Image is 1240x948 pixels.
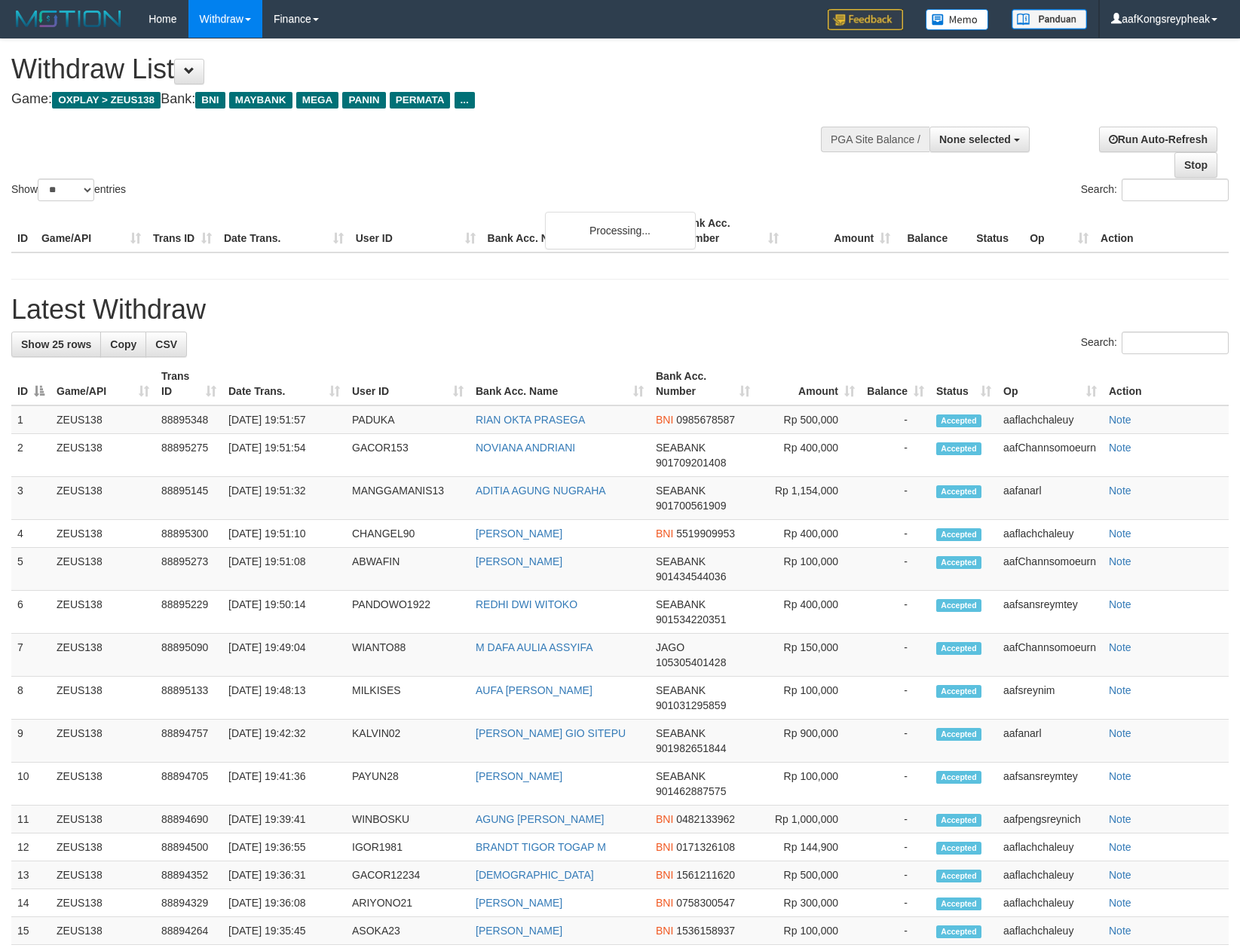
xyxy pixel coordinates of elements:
[155,763,222,806] td: 88894705
[936,642,981,655] span: Accepted
[346,889,470,917] td: ARIYONO21
[346,806,470,833] td: WINBOSKU
[51,917,155,945] td: ZEUS138
[936,814,981,827] span: Accepted
[656,641,684,653] span: JAGO
[476,555,562,567] a: [PERSON_NAME]
[51,591,155,634] td: ZEUS138
[11,405,51,434] td: 1
[51,634,155,677] td: ZEUS138
[11,861,51,889] td: 13
[51,477,155,520] td: ZEUS138
[997,548,1103,591] td: aafChannsomoeurn
[11,179,126,201] label: Show entries
[11,889,51,917] td: 14
[997,806,1103,833] td: aafpengsreynich
[861,548,930,591] td: -
[11,8,126,30] img: MOTION_logo.png
[195,92,225,109] span: BNI
[346,405,470,434] td: PADUKA
[346,677,470,720] td: MILKISES
[1099,127,1217,152] a: Run Auto-Refresh
[756,520,861,548] td: Rp 400,000
[11,295,1229,325] h1: Latest Withdraw
[929,127,1030,152] button: None selected
[346,861,470,889] td: GACOR12234
[936,442,981,455] span: Accepted
[997,477,1103,520] td: aafanarl
[110,338,136,350] span: Copy
[676,869,735,881] span: Copy 1561211620 to clipboard
[229,92,292,109] span: MAYBANK
[650,362,756,405] th: Bank Acc. Number: activate to sort column ascending
[476,442,575,454] a: NOVIANA ANDRIANI
[11,720,51,763] td: 9
[482,209,674,252] th: Bank Acc. Name
[1109,897,1131,909] a: Note
[155,520,222,548] td: 88895300
[222,434,346,477] td: [DATE] 19:51:54
[861,434,930,477] td: -
[11,917,51,945] td: 15
[11,833,51,861] td: 12
[936,528,981,541] span: Accepted
[861,405,930,434] td: -
[52,92,161,109] span: OXPLAY > ZEUS138
[346,477,470,520] td: MANGGAMANIS13
[997,720,1103,763] td: aafanarl
[1109,555,1131,567] a: Note
[476,841,606,853] a: BRANDT TIGOR TOGAP M
[145,332,187,357] a: CSV
[756,833,861,861] td: Rp 144,900
[936,870,981,882] span: Accepted
[656,925,673,937] span: BNI
[997,833,1103,861] td: aaflachchaleuy
[222,833,346,861] td: [DATE] 19:36:55
[476,813,604,825] a: AGUNG [PERSON_NAME]
[656,485,706,497] span: SEABANK
[155,720,222,763] td: 88894757
[930,362,997,405] th: Status: activate to sort column ascending
[861,634,930,677] td: -
[155,548,222,591] td: 88895273
[656,555,706,567] span: SEABANK
[222,861,346,889] td: [DATE] 19:36:31
[861,520,930,548] td: -
[861,861,930,889] td: -
[476,925,562,937] a: [PERSON_NAME]
[1024,209,1095,252] th: Op
[997,520,1103,548] td: aaflachchaleuy
[476,414,585,426] a: RIAN OKTA PRASEGA
[11,434,51,477] td: 2
[861,677,930,720] td: -
[155,434,222,477] td: 88895275
[756,861,861,889] td: Rp 500,000
[11,520,51,548] td: 4
[1109,770,1131,782] a: Note
[861,591,930,634] td: -
[222,917,346,945] td: [DATE] 19:35:45
[997,591,1103,634] td: aafsansreymtey
[861,477,930,520] td: -
[350,209,482,252] th: User ID
[155,861,222,889] td: 88894352
[455,92,475,109] span: ...
[1109,925,1131,937] a: Note
[1081,179,1229,201] label: Search:
[346,763,470,806] td: PAYUN28
[51,889,155,917] td: ZEUS138
[656,742,726,754] span: Copy 901982651844 to clipboard
[676,841,735,853] span: Copy 0171326108 to clipboard
[656,699,726,711] span: Copy 901031295859 to clipboard
[656,869,673,881] span: BNI
[346,833,470,861] td: IGOR1981
[656,656,726,668] span: Copy 105305401428 to clipboard
[997,405,1103,434] td: aaflachchaleuy
[51,763,155,806] td: ZEUS138
[390,92,451,109] span: PERMATA
[1109,684,1131,696] a: Note
[476,641,593,653] a: M DAFA AULIA ASSYIFA
[997,677,1103,720] td: aafsreynim
[545,212,696,249] div: Processing...
[656,570,726,583] span: Copy 901434544036 to clipboard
